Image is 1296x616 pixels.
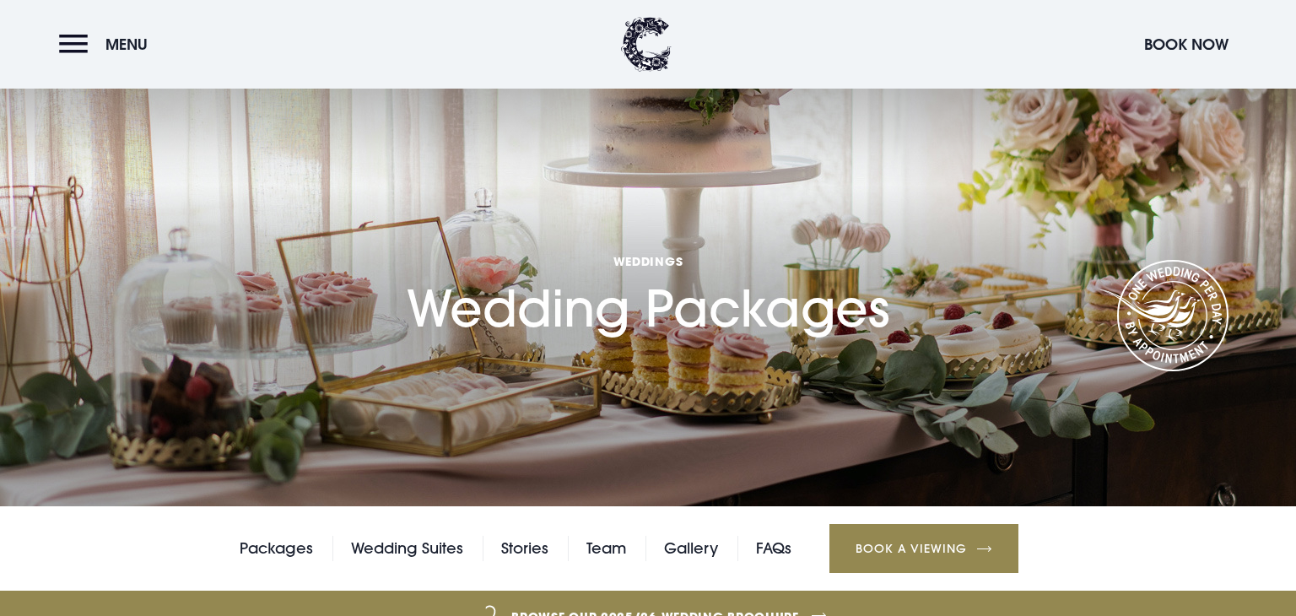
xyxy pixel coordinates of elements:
span: Menu [105,35,148,54]
a: Packages [240,536,313,561]
a: Wedding Suites [351,536,463,561]
a: Stories [501,536,548,561]
a: FAQs [756,536,791,561]
a: Book a Viewing [829,524,1018,573]
button: Menu [59,26,156,62]
a: Team [586,536,626,561]
h1: Wedding Packages [407,176,889,338]
img: Clandeboye Lodge [621,17,672,72]
span: Weddings [407,253,889,269]
a: Gallery [664,536,718,561]
button: Book Now [1136,26,1237,62]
